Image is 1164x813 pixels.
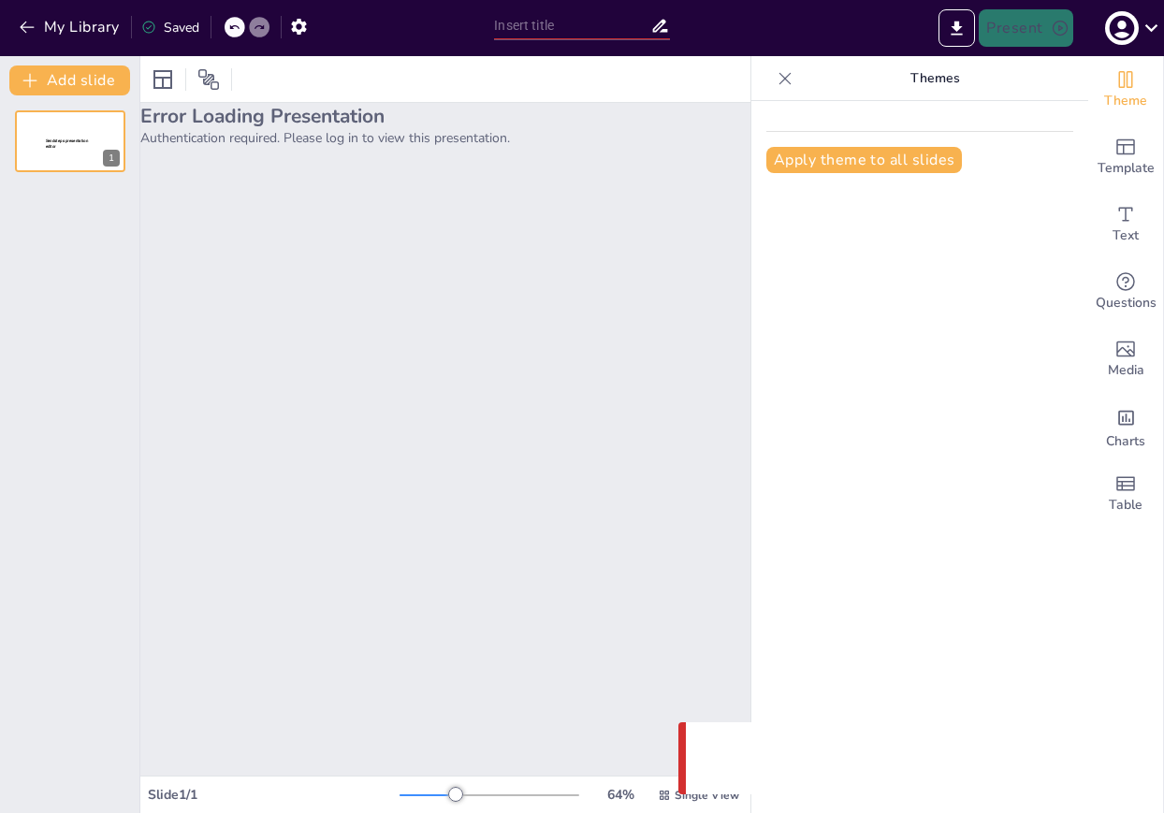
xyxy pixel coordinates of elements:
div: Slide 1 / 1 [148,786,400,804]
p: Themes [800,56,1069,101]
button: Present [979,9,1072,47]
input: Insert title [494,12,649,39]
p: Authentication required. Please log in to view this presentation. [140,129,750,147]
span: Sendsteps presentation editor [46,138,88,149]
span: Position [197,68,220,91]
div: Sendsteps presentation editor1 [15,110,125,172]
div: Add a table [1088,460,1163,528]
div: Get real-time input from your audience [1088,258,1163,326]
div: 64 % [598,786,643,804]
div: Change the overall theme [1088,56,1163,123]
h2: Error Loading Presentation [140,103,750,129]
span: Table [1109,495,1142,515]
span: Theme [1104,91,1147,111]
button: My Library [14,12,127,42]
div: Add images, graphics, shapes or video [1088,326,1163,393]
span: Questions [1096,293,1157,313]
button: Add slide [9,65,130,95]
span: Template [1098,158,1155,179]
div: Add text boxes [1088,191,1163,258]
button: Apply theme to all slides [766,147,962,173]
span: Single View [675,788,739,803]
div: Saved [141,19,199,36]
span: Text [1113,225,1139,246]
button: Export to PowerPoint [938,9,975,47]
div: Layout [148,65,178,94]
div: 1 [103,150,120,167]
p: Your request was made with invalid credentials. [738,748,1089,770]
span: Media [1108,360,1144,381]
div: Add ready made slides [1088,123,1163,191]
span: Charts [1106,431,1145,452]
div: Add charts and graphs [1088,393,1163,460]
